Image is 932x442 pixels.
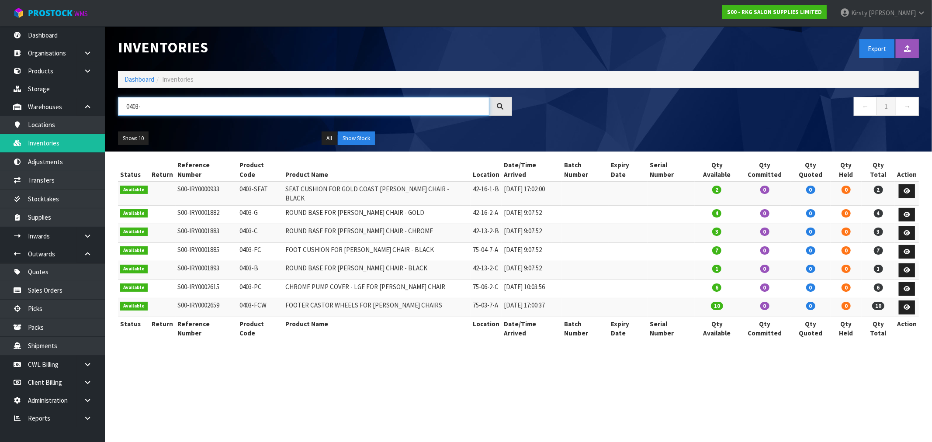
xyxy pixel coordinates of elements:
span: 0 [806,302,815,310]
td: 0403-FC [237,242,283,261]
td: 0403-SEAT [237,182,283,205]
td: ROUND BASE FOR [PERSON_NAME] CHAIR - CHROME [283,224,471,243]
th: Date/Time Arrived [502,317,562,340]
td: 75-06-2-C [471,280,502,298]
td: 42-16-2-A [471,205,502,224]
td: 42-16-1-B [471,182,502,205]
th: Product Name [283,158,471,182]
td: S00-IRY0002615 [176,280,238,298]
span: 0 [842,209,851,218]
span: 2 [712,186,721,194]
span: 0 [842,228,851,236]
span: 0 [842,283,851,292]
td: 75-04-7-A [471,242,502,261]
td: S00-IRY0001885 [176,242,238,261]
span: Available [120,228,148,236]
span: 0 [760,246,769,255]
span: Inventories [162,75,194,83]
span: 3 [712,228,721,236]
span: 0 [842,246,851,255]
td: ROUND BASE FOR [PERSON_NAME] CHAIR - GOLD [283,205,471,224]
td: 0403-B [237,261,283,280]
td: SEAT CUSHION FOR GOLD COAST [PERSON_NAME] CHAIR - BLACK [283,182,471,205]
button: All [322,131,337,145]
span: 7 [874,246,883,255]
th: Location [471,158,502,182]
span: 0 [760,228,769,236]
span: 4 [874,209,883,218]
td: [DATE] 9:07:52 [502,224,562,243]
td: S00-IRY0000933 [176,182,238,205]
span: Available [120,186,148,194]
td: 0403-FCW [237,298,283,317]
th: Qty Available [695,158,739,182]
span: Available [120,246,148,255]
td: 75-03-7-A [471,298,502,317]
span: 0 [806,265,815,273]
input: Search inventories [118,97,489,116]
th: Reference Number [176,317,238,340]
th: Qty Committed [739,317,790,340]
th: Status [118,317,150,340]
h1: Inventories [118,39,512,55]
th: Serial Number [648,158,695,182]
td: FOOTER CASTOR WHEELS FOR [PERSON_NAME] CHAIRS [283,298,471,317]
span: 0 [806,283,815,292]
span: 0 [806,209,815,218]
td: ROUND BASE FOR [PERSON_NAME] CHAIR - BLACK [283,261,471,280]
th: Qty Held [831,317,862,340]
td: S00-IRY0001883 [176,224,238,243]
td: 0403-C [237,224,283,243]
td: CHROME PUMP COVER - LGE FOR [PERSON_NAME] CHAIR [283,280,471,298]
td: [DATE] 17:00:37 [502,298,562,317]
button: Export [859,39,894,58]
th: Qty Held [831,158,862,182]
span: 10 [711,302,723,310]
td: 42-13-2-C [471,261,502,280]
a: S00 - RKG SALON SUPPLIES LIMITED [722,5,827,19]
th: Qty Total [862,158,895,182]
td: 0403-PC [237,280,283,298]
small: WMS [74,10,88,18]
th: Reference Number [176,158,238,182]
strong: S00 - RKG SALON SUPPLIES LIMITED [727,8,822,16]
span: 6 [874,283,883,292]
th: Expiry Date [609,158,648,182]
span: 0 [806,246,815,255]
span: Available [120,283,148,292]
th: Status [118,158,150,182]
nav: Page navigation [525,97,919,118]
td: [DATE] 9:07:52 [502,242,562,261]
span: 3 [874,228,883,236]
span: 7 [712,246,721,255]
span: 0 [806,228,815,236]
th: Qty Committed [739,158,790,182]
th: Batch Number [562,158,609,182]
span: ProStock [28,7,73,19]
span: [PERSON_NAME] [869,9,916,17]
th: Location [471,317,502,340]
span: 0 [842,302,851,310]
th: Date/Time Arrived [502,158,562,182]
span: 1 [874,265,883,273]
th: Qty Quoted [790,317,831,340]
a: Dashboard [125,75,154,83]
a: 1 [877,97,896,116]
span: Available [120,302,148,311]
button: Show: 10 [118,131,149,145]
td: S00-IRY0001893 [176,261,238,280]
span: 0 [760,186,769,194]
span: 0 [806,186,815,194]
th: Batch Number [562,317,609,340]
span: 2 [874,186,883,194]
button: Show Stock [338,131,375,145]
span: 0 [760,302,769,310]
span: Kirsty [851,9,867,17]
td: S00-IRY0001882 [176,205,238,224]
td: [DATE] 9:07:52 [502,205,562,224]
span: Available [120,265,148,273]
th: Return [150,158,176,182]
th: Qty Available [695,317,739,340]
th: Serial Number [648,317,695,340]
span: 0 [842,265,851,273]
